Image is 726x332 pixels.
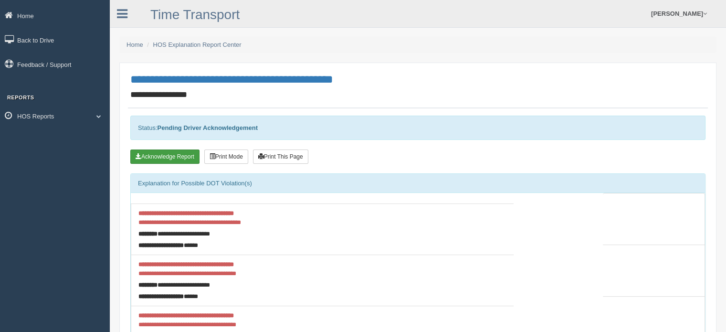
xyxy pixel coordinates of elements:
button: Print Mode [204,150,248,164]
strong: Pending Driver Acknowledgement [157,124,257,131]
div: Status: [130,116,705,140]
a: HOS Explanation Report Center [153,41,242,48]
a: Home [126,41,143,48]
a: Time Transport [150,7,240,22]
button: Acknowledge Receipt [130,150,200,164]
div: Explanation for Possible DOT Violation(s) [131,174,705,193]
button: Print This Page [253,150,308,164]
